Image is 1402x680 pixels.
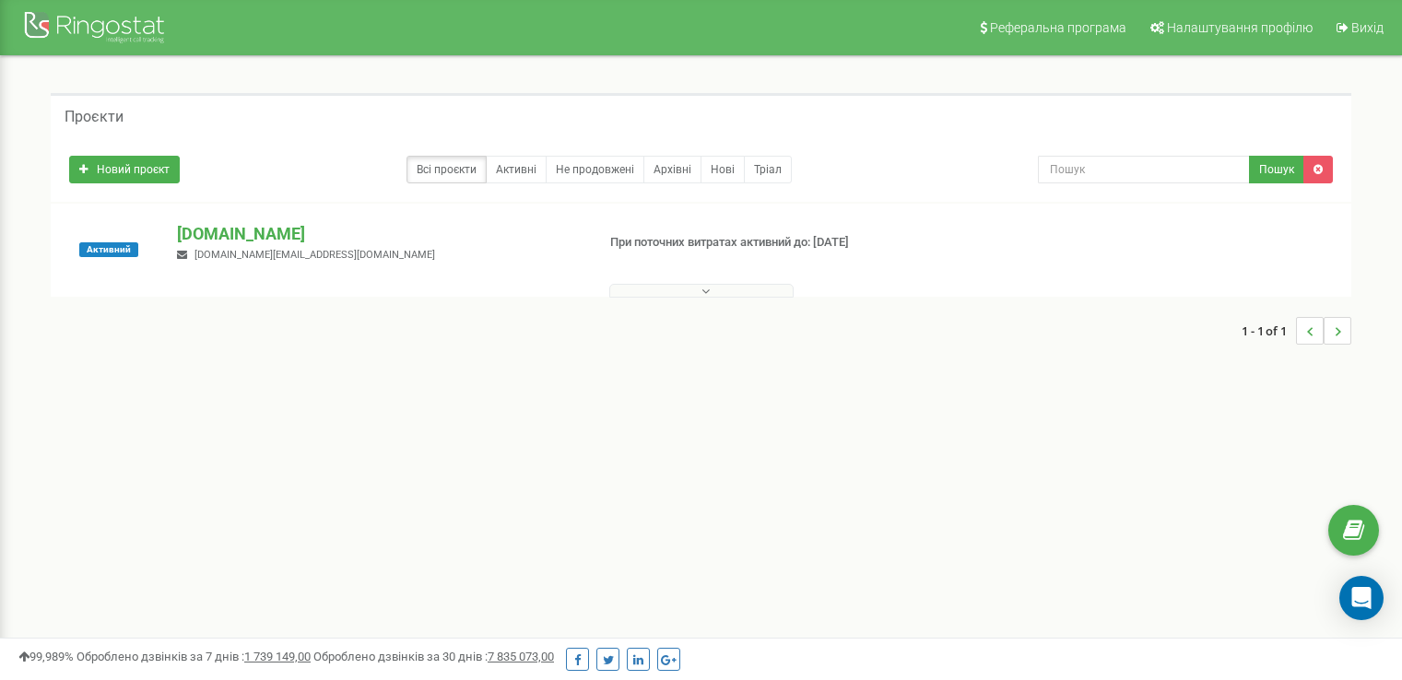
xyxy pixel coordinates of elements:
span: Активний [79,242,138,257]
span: Оброблено дзвінків за 30 днів : [313,650,554,663]
span: Налаштування профілю [1167,20,1313,35]
a: Активні [486,156,547,183]
u: 1 739 149,00 [244,650,311,663]
span: [DOMAIN_NAME][EMAIL_ADDRESS][DOMAIN_NAME] [194,249,435,261]
h5: Проєкти [65,109,124,125]
a: Архівні [643,156,701,183]
input: Пошук [1038,156,1250,183]
nav: ... [1242,299,1351,363]
a: Не продовжені [546,156,644,183]
a: Нові [701,156,745,183]
a: Новий проєкт [69,156,180,183]
a: Всі проєкти [406,156,487,183]
span: Оброблено дзвінків за 7 днів : [77,650,311,663]
span: Реферальна програма [990,20,1126,35]
u: 7 835 073,00 [488,650,554,663]
button: Пошук [1249,156,1304,183]
span: 1 - 1 of 1 [1242,317,1296,345]
span: 99,989% [18,650,74,663]
a: Тріал [744,156,792,183]
p: [DOMAIN_NAME] [177,222,580,246]
div: Open Intercom Messenger [1339,576,1384,620]
p: При поточних витратах активний до: [DATE] [610,234,905,252]
span: Вихід [1351,20,1384,35]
